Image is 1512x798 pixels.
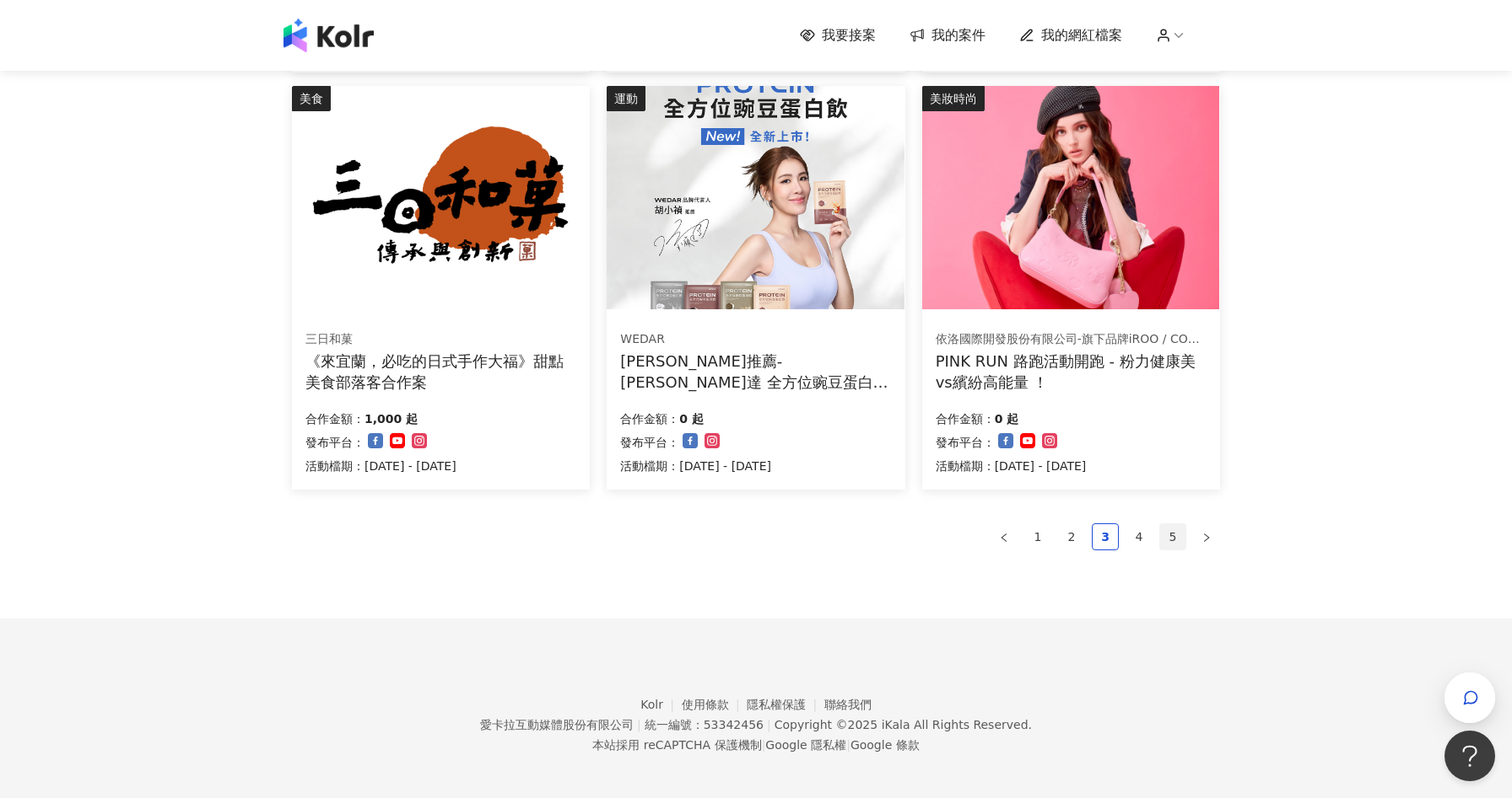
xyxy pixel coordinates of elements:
div: Copyright © 2025 All Rights Reserved. [775,718,1032,731]
li: Previous Page [991,523,1018,550]
p: 1,000 起 [364,409,418,429]
p: 活動檔期：[DATE] - [DATE] [936,456,1087,476]
img: WEDAR薇達 全方位豌豆蛋白飲 [607,86,904,309]
a: 5 [1160,524,1185,549]
p: 0 起 [679,409,704,429]
span: left [999,533,1009,543]
a: iKala [882,718,910,731]
a: Google 隱私權 [765,738,846,752]
a: 我的網紅檔案 [1019,26,1122,45]
a: 2 [1059,524,1084,549]
div: 運動 [607,86,645,111]
iframe: Help Scout Beacon - Open [1444,731,1495,781]
li: 4 [1126,523,1153,550]
a: 使用條款 [682,698,748,711]
span: 我的案件 [931,26,985,45]
span: | [637,718,641,731]
a: Kolr [640,698,681,711]
p: 活動檔期：[DATE] - [DATE] [620,456,771,476]
a: Google 條款 [850,738,920,752]
div: 依洛國際開發股份有限公司-旗下品牌iROO / COZY PUNCH [936,331,1206,348]
img: logo [283,19,374,52]
a: 我要接案 [800,26,876,45]
img: 三日和菓｜手作大福甜點體驗 × 宜蘭在地散策推薦 [292,86,589,309]
p: 0 起 [995,409,1019,429]
p: 發布平台： [620,432,679,453]
li: Next Page [1193,523,1220,550]
span: | [762,738,766,752]
div: 美妝時尚 [922,86,985,111]
p: 合作金額： [936,409,995,429]
a: 聯絡我們 [824,698,872,711]
a: 隱私權保護 [747,698,824,711]
span: 我要接案 [822,26,876,45]
div: PINK RUN 路跑活動開跑 - 粉力健康美vs繽紛高能量 ！ [936,351,1207,393]
p: 發布平台： [936,432,995,453]
div: [PERSON_NAME]推薦-[PERSON_NAME]達 全方位豌豆蛋白飲 (互惠合作檔） [620,351,891,393]
p: 合作金額： [305,409,364,429]
span: 我的網紅檔案 [1041,26,1122,45]
p: 合作金額： [620,409,679,429]
button: right [1193,523,1220,550]
button: left [991,523,1018,550]
span: right [1201,533,1212,543]
li: 1 [1024,523,1051,550]
li: 5 [1159,523,1186,550]
span: | [767,718,771,731]
a: 我的案件 [910,26,985,45]
div: 《來宜蘭，必吃的日式手作大福》甜點美食部落客合作案 [305,351,576,393]
div: WEDAR [620,331,890,348]
a: 4 [1126,524,1152,549]
li: 3 [1092,523,1119,550]
div: 三日和菓 [305,331,575,348]
div: 統一編號：53342456 [645,718,764,731]
p: 活動檔期：[DATE] - [DATE] [305,456,456,476]
li: 2 [1058,523,1085,550]
a: 3 [1093,524,1118,549]
div: 美食 [292,86,331,111]
span: 本站採用 reCAPTCHA 保護機制 [592,735,919,755]
span: | [846,738,850,752]
p: 發布平台： [305,432,364,453]
img: 粉力健康美vs繽紛高能量系列服飾+養膚配件 [922,86,1219,309]
div: 愛卡拉互動媒體股份有限公司 [480,718,634,731]
a: 1 [1025,524,1050,549]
